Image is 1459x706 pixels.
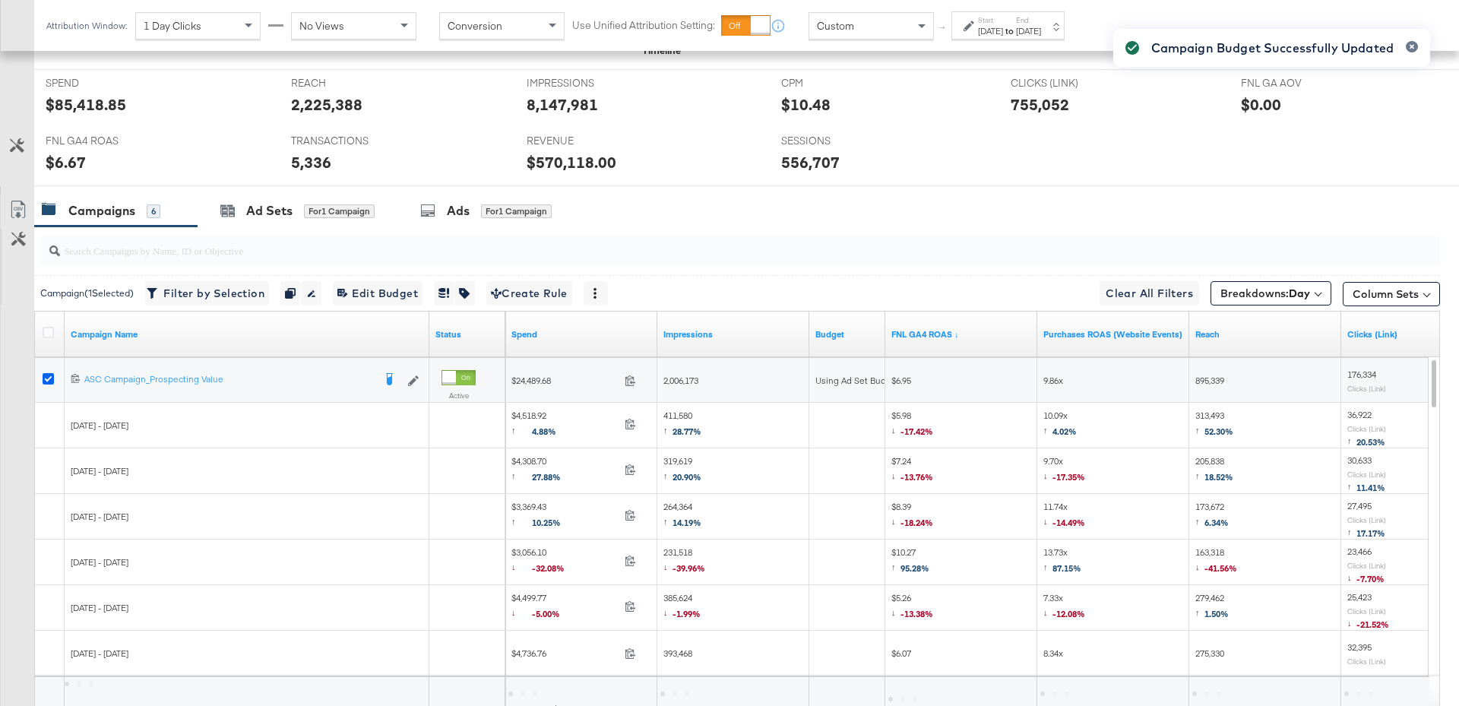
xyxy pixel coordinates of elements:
[891,546,929,578] span: $10.27
[299,19,344,33] span: No Views
[900,562,929,574] span: 95.28%
[511,647,619,659] span: $4,736.76
[511,424,532,435] span: ↑
[1151,39,1394,57] div: Campaign Budget Successfully Updated
[663,515,673,527] span: ↑
[532,426,568,437] span: 4.88%
[511,561,532,572] span: ↓
[817,19,854,33] span: Custom
[663,424,673,435] span: ↑
[1052,517,1085,528] span: -14.49%
[337,284,418,303] span: Edit Budget
[46,21,128,31] div: Attribution Window:
[572,18,715,33] label: Use Unified Attribution Setting:
[1043,546,1081,578] span: 13.73x
[1043,606,1052,618] span: ↓
[1052,471,1085,483] span: -17.35%
[978,15,1003,25] label: Start:
[448,19,502,33] span: Conversion
[46,76,160,90] span: SPEND
[71,511,128,522] span: [DATE] - [DATE]
[1016,15,1041,25] label: End:
[333,281,423,306] button: Edit Budget
[1043,515,1052,527] span: ↓
[891,375,911,386] span: $6.95
[663,647,692,659] span: 393,468
[532,517,572,528] span: 10.25%
[781,151,840,173] div: 556,707
[891,561,900,572] span: ↑
[663,592,701,623] span: 385,624
[46,134,160,148] span: FNL GA4 ROAS
[291,93,362,116] div: 2,225,388
[532,471,572,483] span: 27.88%
[84,373,373,385] div: ASC Campaign_Prospecting Value
[978,25,1003,37] div: [DATE]
[935,26,950,31] span: ↑
[68,202,135,220] div: Campaigns
[781,93,831,116] div: $10.48
[663,375,698,386] span: 2,006,173
[673,426,701,437] span: 28.77%
[781,134,895,148] span: SESSIONS
[481,204,552,218] div: for 1 Campaign
[1043,647,1063,659] span: 8.34x
[527,151,616,173] div: $570,118.00
[1052,608,1085,619] span: -12.08%
[1043,592,1085,623] span: 7.33x
[1043,501,1085,532] span: 11.74x
[40,287,134,300] div: Campaign ( 1 Selected)
[511,546,619,578] span: $3,056.10
[147,204,160,218] div: 6
[150,284,264,303] span: Filter by Selection
[71,647,128,659] span: [DATE] - [DATE]
[491,284,568,303] span: Create Rule
[663,328,803,340] a: The number of times your ad was served. On mobile apps an ad is counted as served the first time ...
[900,471,933,483] span: -13.76%
[1043,561,1052,572] span: ↑
[663,561,673,572] span: ↓
[527,93,598,116] div: 8,147,981
[291,151,331,173] div: 5,336
[291,134,405,148] span: TRANSACTIONS
[511,375,619,386] span: $24,489.68
[511,328,651,340] a: The total amount spent to date.
[486,281,572,306] button: Create Rule
[1052,426,1077,437] span: 4.02%
[511,410,619,441] span: $4,518.92
[46,93,126,116] div: $85,418.85
[511,470,532,481] span: ↑
[71,328,423,340] a: Your campaign name.
[447,202,470,220] div: Ads
[532,562,576,574] span: -32.08%
[144,19,201,33] span: 1 Day Clicks
[900,517,933,528] span: -18.24%
[291,76,405,90] span: REACH
[663,546,705,578] span: 231,518
[891,410,933,441] span: $5.98
[891,515,900,527] span: ↓
[1016,25,1041,37] div: [DATE]
[663,455,701,486] span: 319,619
[1347,641,1372,653] span: 32,395
[663,470,673,481] span: ↑
[781,76,895,90] span: CPM
[71,556,128,568] span: [DATE] - [DATE]
[663,606,673,618] span: ↓
[527,76,641,90] span: IMPRESSIONS
[1052,562,1081,574] span: 87.15%
[511,606,532,618] span: ↓
[673,471,701,483] span: 20.90%
[1043,470,1052,481] span: ↓
[891,424,900,435] span: ↓
[511,501,619,532] span: $3,369.43
[511,515,532,527] span: ↑
[891,647,911,659] span: $6.07
[304,204,375,218] div: for 1 Campaign
[1011,93,1069,116] div: 755,052
[1003,25,1016,36] strong: to
[900,426,933,437] span: -17.42%
[673,517,701,528] span: 14.19%
[815,328,879,340] a: The maximum amount you're willing to spend on your ads, on average each day or over the lifetime ...
[1043,328,1183,340] a: The total value of the purchase actions divided by spend tracked by your Custom Audience pixel on...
